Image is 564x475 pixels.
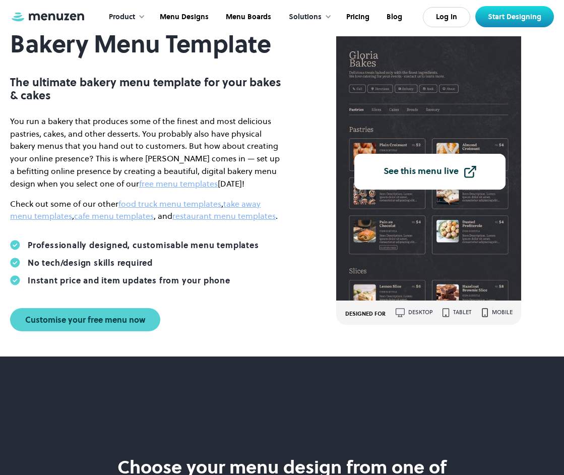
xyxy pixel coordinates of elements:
div: desktop [408,310,432,315]
div: Solutions [279,2,337,33]
a: Blog [377,2,410,33]
a: Start Designing [475,6,554,27]
div: Instant price and item updates from your phone [28,275,230,285]
a: Menu Designs [150,2,216,33]
a: Log In [423,7,470,27]
a: free menu templates [139,178,218,189]
div: No tech/design skills required [28,258,153,268]
div: DESIGNED FOR [345,311,386,317]
div: See this menu live [384,167,459,176]
h1: Bakery Menu Template [10,30,282,58]
a: food truck menu templates [118,198,221,209]
p: Check out some of our other , , , and . [10,198,282,223]
div: Professionally designed, customisable menu templates [28,240,259,250]
a: Menu Boards [216,2,279,33]
div: Customise your free menu now [25,316,145,324]
div: Solutions [289,12,322,23]
div: Product [99,2,150,33]
div: mobile [492,310,513,315]
a: cafe menu templates [74,210,154,221]
a: restaurant menu templates [172,210,276,221]
div: tablet [453,310,471,315]
a: Customise your free menu now [10,308,160,331]
a: See this menu live [354,153,506,189]
div: Product [109,12,135,23]
p: The ultimate bakery menu template for your bakes & cakes [10,76,282,102]
a: Pricing [337,2,377,33]
p: You run a bakery that produces some of the finest and most delicious pastries, cakes, and other d... [10,115,282,190]
img: Bakery Menu Template [336,36,521,300]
